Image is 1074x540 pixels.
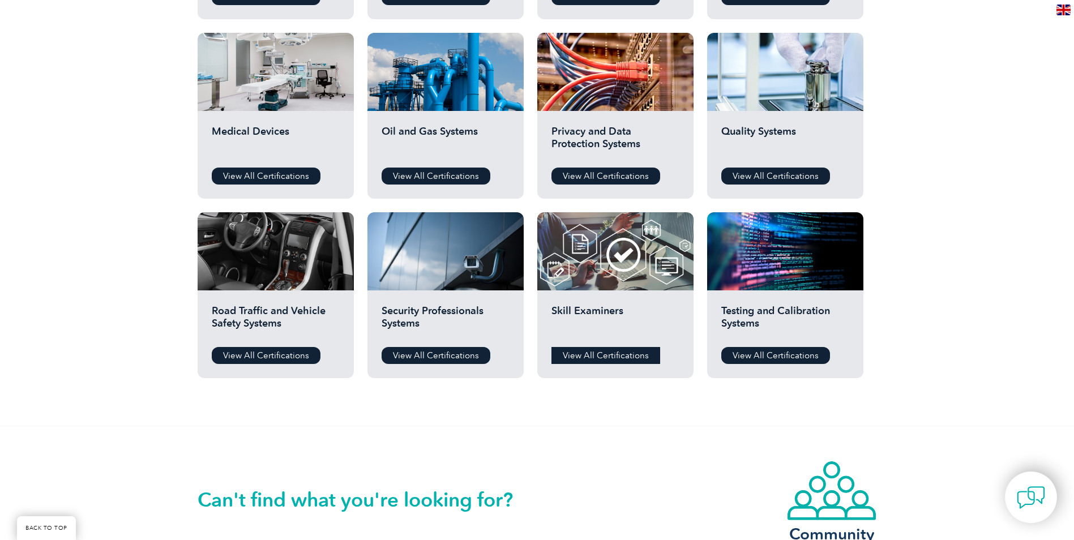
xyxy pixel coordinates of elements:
[1017,483,1045,512] img: contact-chat.png
[721,168,830,185] a: View All Certifications
[382,125,510,159] h2: Oil and Gas Systems
[382,305,510,338] h2: Security Professionals Systems
[721,125,849,159] h2: Quality Systems
[198,491,537,509] h2: Can't find what you're looking for?
[721,305,849,338] h2: Testing and Calibration Systems
[786,460,877,521] img: icon-community.webp
[551,347,660,364] a: View All Certifications
[382,168,490,185] a: View All Certifications
[212,305,340,338] h2: Road Traffic and Vehicle Safety Systems
[382,347,490,364] a: View All Certifications
[551,125,679,159] h2: Privacy and Data Protection Systems
[212,125,340,159] h2: Medical Devices
[1056,5,1071,15] img: en
[212,347,320,364] a: View All Certifications
[212,168,320,185] a: View All Certifications
[17,516,76,540] a: BACK TO TOP
[551,168,660,185] a: View All Certifications
[721,347,830,364] a: View All Certifications
[551,305,679,338] h2: Skill Examiners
